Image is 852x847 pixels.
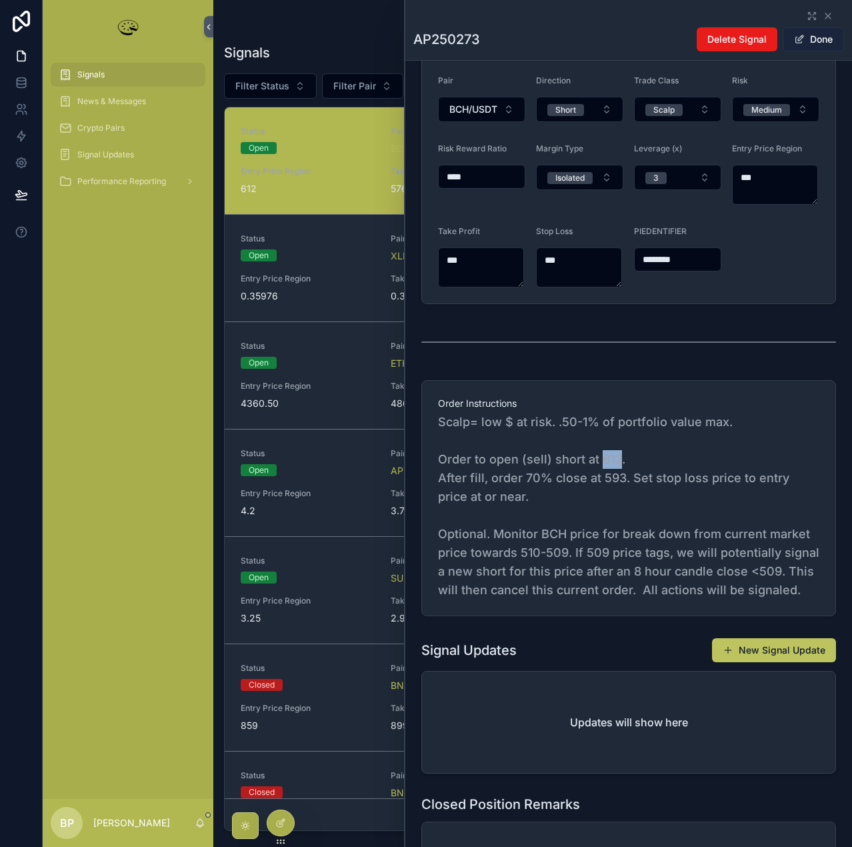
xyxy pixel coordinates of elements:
button: Select Button [322,73,403,99]
div: scrollable content [43,53,213,211]
span: Entry Price Region [241,703,375,714]
span: Status [241,233,375,244]
div: Open [249,357,269,369]
div: Short [555,104,576,116]
a: StatusOpenPairAPT/USDTUpdated at[DATE] 12:36 PMPIEDENTIFIERAP250272Entry Price Region4.2Take Prof... [225,429,841,536]
button: Select Button [634,97,721,122]
a: Signal Updates [51,143,205,167]
span: Take Profit [391,596,525,606]
a: Signals [51,63,205,87]
span: BP [60,815,74,831]
span: 4867.95 [391,397,525,410]
span: Pair [391,556,525,566]
button: Select Button [634,165,721,190]
span: 899 [391,719,525,732]
span: 859 [241,719,375,732]
span: Pair [391,126,525,137]
a: News & Messages [51,89,205,113]
div: 3 [653,172,659,184]
span: XLM/USDT [391,249,440,263]
span: Take Profit [391,166,525,177]
span: 612 [241,182,375,195]
span: PIEDENTIFIER [634,226,687,236]
div: Closed [249,786,275,798]
span: Pair [438,75,453,85]
span: Status [241,126,375,137]
img: App logo [115,16,141,37]
span: Status [241,341,375,351]
span: Crypto Pairs [77,123,125,133]
span: Entry Price Region [241,596,375,606]
span: Filter Pair [333,79,376,93]
span: Pair [391,770,525,781]
h2: Updates will show here [570,714,688,730]
div: Open [249,464,269,476]
span: Signals [77,69,105,80]
span: Entry Price Region [241,166,375,177]
a: Performance Reporting [51,169,205,193]
div: Scalp [653,104,675,116]
a: StatusClosedPairBNB/USDTUpdated at[DATE] 11:12 PMPIEDENTIFIERAP250266Entry Price Region859Take Pr... [225,644,841,751]
span: 4360.50 [241,397,375,410]
span: Status [241,770,375,781]
span: Scalp= low $ at risk. .50-1% of portfolio value max. Order to open (sell) short at 612. After fil... [438,413,819,600]
span: APT/USDT [391,464,437,478]
p: [PERSON_NAME] [93,816,170,830]
span: Entry Price Region [732,143,802,153]
span: Pair [391,341,525,351]
button: Select Button [224,73,317,99]
span: Entry Price Region [241,273,375,284]
span: Status [241,448,375,459]
span: Order Instructions [438,397,819,410]
span: Risk [732,75,748,85]
span: 3.74 [391,504,525,518]
a: StatusOpenPairSUI/USDTUpdated at[DATE] 8:48 AMPIEDENTIFIERAP250271Entry Price Region3.25Take Prof... [225,536,841,644]
div: Medium [751,104,782,116]
span: Trade Class [634,75,679,85]
h1: Closed Position Remarks [421,795,580,814]
span: Filter Status [235,79,289,93]
a: ETH/USDT [391,357,437,370]
span: News & Messages [77,96,146,107]
a: BNB/USDT [391,679,439,692]
span: Take Profit [391,273,525,284]
span: Performance Reporting [77,176,166,187]
span: Stop Loss [536,226,573,236]
span: Leverage (x) [634,143,682,153]
span: BCH/USDT [449,103,497,116]
span: Pair [391,663,525,674]
h1: Signal Updates [421,641,517,660]
a: BCH/USDT [391,142,439,155]
span: Pair [391,233,525,244]
a: SUI/USDT [391,572,435,585]
span: Direction [536,75,571,85]
button: Select Button [732,97,819,122]
a: StatusOpenPairETH/USDTUpdated at[DATE] 6:42 PMPIEDENTIFIERAP250270Entry Price Region4360.50Take P... [225,321,841,429]
button: Select Button [438,97,525,122]
h1: AP250273 [413,30,480,49]
a: BNB/USDT [391,786,439,800]
div: Isolated [555,172,585,184]
span: Entry Price Region [241,488,375,499]
span: Entry Price Region [241,381,375,391]
span: Margin Type [536,143,583,153]
span: 576 [391,182,525,195]
span: Signal Updates [77,149,134,160]
button: New Signal Update [712,638,836,662]
div: Open [249,249,269,261]
span: Take Profit [391,488,525,499]
span: 0.35976 [241,289,375,303]
button: Delete Signal [697,27,777,51]
span: Delete Signal [707,33,767,46]
a: StatusOpenPairXLM/USDTUpdated at[DATE] 6:44 PMPIEDENTIFIERAP250268Entry Price Region0.35976Take P... [225,214,841,321]
button: Select Button [536,165,623,190]
a: StatusOpenPairBCH/USDTUpdated at[DATE] 8:18 PMPIEDENTIFIERAP250273Entry Price Region612Take Profi... [225,107,841,214]
div: Open [249,572,269,584]
div: Closed [249,679,275,691]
